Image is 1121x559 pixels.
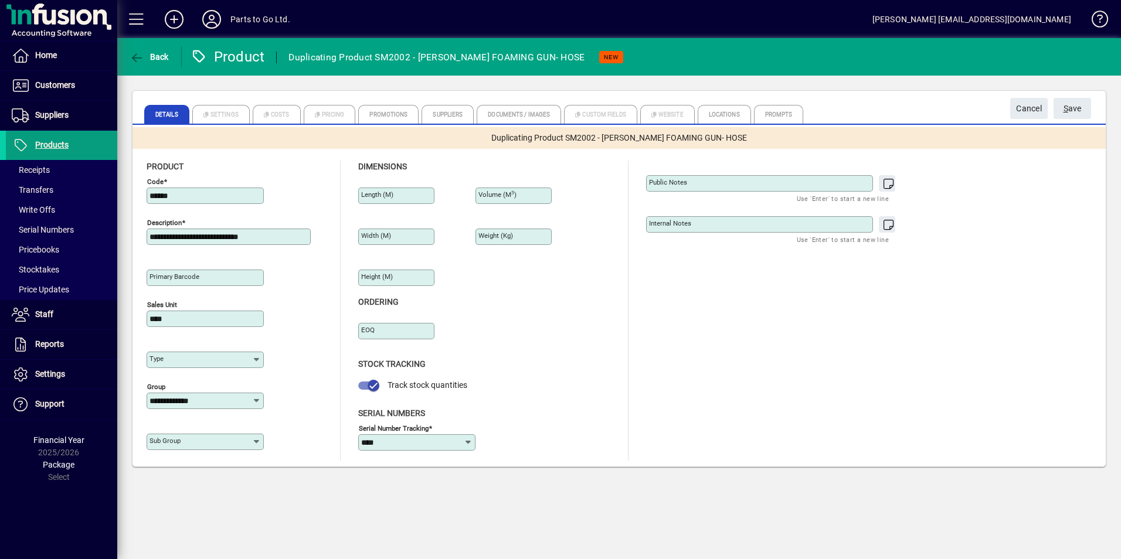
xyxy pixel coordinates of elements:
span: Settings [35,369,65,379]
span: Financial Year [33,435,84,445]
div: Parts to Go Ltd. [230,10,290,29]
div: Duplicating Product SM2002 - [PERSON_NAME] FOAMING GUN- HOSE [288,48,585,67]
span: Home [35,50,57,60]
sup: 3 [511,190,514,196]
span: Staff [35,309,53,319]
a: Reports [6,330,117,359]
span: Ordering [358,297,399,306]
span: Transfers [12,185,53,195]
span: Stock Tracking [358,359,426,369]
a: Home [6,41,117,70]
a: Knowledge Base [1083,2,1106,40]
mat-label: EOQ [361,326,375,334]
span: ave [1064,99,1082,118]
mat-label: Weight (Kg) [478,231,513,240]
span: Price Updates [12,285,69,294]
span: Dimensions [358,162,407,171]
a: Serial Numbers [6,220,117,240]
span: Back [130,52,169,62]
mat-label: Public Notes [649,178,687,186]
span: Product [147,162,184,171]
a: Settings [6,360,117,389]
span: Suppliers [35,110,69,120]
mat-hint: Use 'Enter' to start a new line [797,192,889,205]
span: Customers [35,80,75,90]
button: Back [127,46,172,67]
mat-label: Internal Notes [649,219,691,227]
button: Save [1054,98,1091,119]
button: Cancel [1010,98,1048,119]
button: Profile [193,9,230,30]
span: Write Offs [12,205,55,214]
a: Staff [6,300,117,329]
a: Stocktakes [6,260,117,279]
a: Pricebooks [6,240,117,260]
mat-label: Group [147,383,165,391]
a: Support [6,390,117,419]
span: Serial Numbers [12,225,74,234]
span: Track stock quantities [388,380,467,390]
span: Serial Numbers [358,408,425,418]
mat-label: Code [147,178,164,186]
div: Product [191,47,265,66]
span: Stocktakes [12,265,59,274]
span: Pricebooks [12,245,59,254]
a: Transfers [6,180,117,200]
span: S [1064,104,1068,113]
mat-label: Sub group [150,437,181,445]
mat-label: Type [150,355,164,363]
span: Duplicating Product SM2002 - [PERSON_NAME] FOAMING GUN- HOSE [491,132,747,144]
mat-label: Width (m) [361,231,391,240]
app-page-header-button: Back [117,46,182,67]
mat-label: Length (m) [361,190,393,199]
span: Package [43,460,74,469]
mat-label: Sales unit [147,301,177,309]
a: Customers [6,71,117,100]
a: Write Offs [6,200,117,220]
mat-label: Description [147,219,182,227]
a: Suppliers [6,101,117,130]
button: Add [155,9,193,30]
div: [PERSON_NAME] [EMAIL_ADDRESS][DOMAIN_NAME] [872,10,1071,29]
a: Receipts [6,160,117,180]
mat-label: Volume (m ) [478,190,517,199]
span: Receipts [12,165,50,175]
a: Price Updates [6,279,117,299]
span: Reports [35,339,64,349]
mat-label: Height (m) [361,272,393,281]
mat-label: Serial Number tracking [359,424,429,432]
span: Support [35,399,64,408]
span: NEW [604,53,619,61]
span: Products [35,140,69,149]
mat-label: Primary barcode [150,272,199,281]
span: Cancel [1016,99,1042,118]
mat-hint: Use 'Enter' to start a new line [797,233,889,246]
